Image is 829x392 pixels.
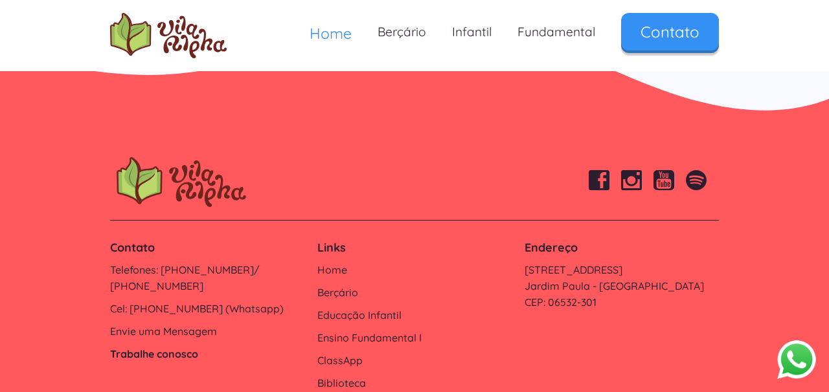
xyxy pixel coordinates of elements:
[317,262,512,278] a: Home
[525,262,719,310] a: [STREET_ADDRESS]Jardim Paula - [GEOGRAPHIC_DATA]CEP: 06532-301
[310,24,352,43] span: Home
[525,240,719,256] h4: Endereço
[777,340,816,379] button: Abrir WhatsApp
[317,307,512,323] a: Educação Infantil
[317,330,512,346] a: Ensino Fundamental I
[110,240,304,256] h4: Contato
[317,240,512,256] h4: Links
[505,13,608,51] a: Fundamental
[110,301,304,317] a: Cel: [PHONE_NUMBER] (Whatsapp)
[365,13,439,51] a: Berçário
[439,13,505,51] a: Infantil
[110,346,304,362] a: Trabalhe conosco
[110,323,304,340] a: Envie uma Mensagem
[110,13,227,58] img: logo Escola Vila Alpha
[621,13,719,50] a: Contato
[317,285,512,301] a: Berçário
[317,353,512,369] a: ClassApp
[297,13,365,54] a: Home
[110,262,304,294] a: Telefones: [PHONE_NUMBER]/ [PHONE_NUMBER]
[110,13,227,58] a: home
[317,375,512,391] a: Biblioteca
